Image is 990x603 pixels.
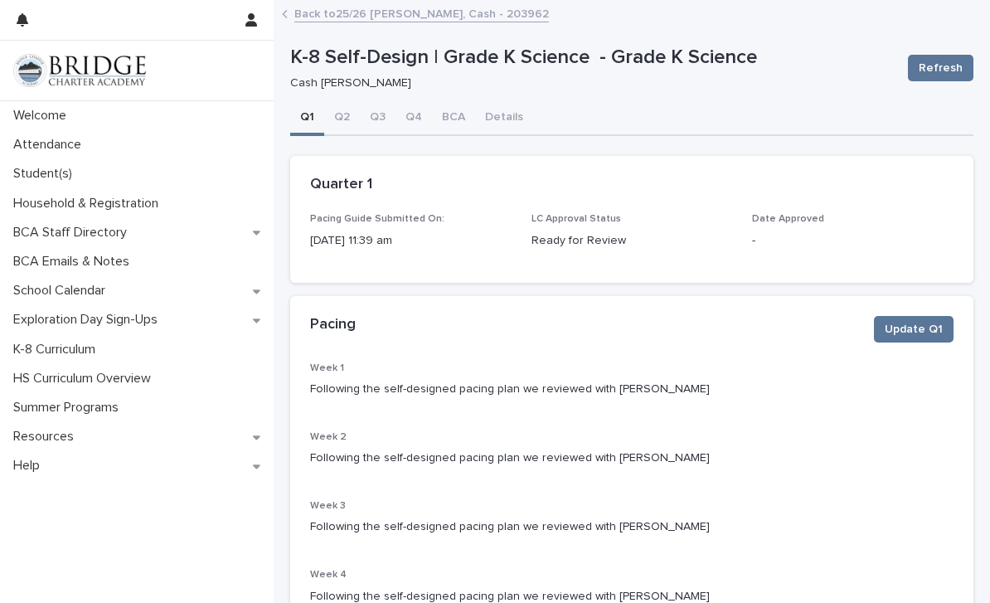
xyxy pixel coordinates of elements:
span: LC Approval Status [531,214,621,224]
h2: Quarter 1 [310,176,372,194]
button: Update Q1 [874,316,954,343]
p: HS Curriculum Overview [7,371,164,387]
p: Attendance [7,137,95,153]
p: - [752,232,954,250]
p: K-8 Self-Design | Grade K Science - Grade K Science [290,46,895,70]
a: Back to25/26 [PERSON_NAME], Cash - 203962 [294,3,549,22]
p: Following the self-designed pacing plan we reviewed with [PERSON_NAME] [310,450,954,467]
p: BCA Staff Directory [7,225,140,241]
span: Week 2 [310,432,347,442]
button: Details [475,101,533,136]
p: Help [7,458,53,474]
span: Date Approved [752,214,824,224]
p: Following the self-designed pacing plan we reviewed with [PERSON_NAME] [310,381,954,398]
p: Welcome [7,108,80,124]
img: V1C1m3IdTEidaUdm9Hs0 [13,54,146,87]
p: BCA Emails & Notes [7,254,143,270]
p: Cash [PERSON_NAME] [290,76,888,90]
button: Q2 [324,101,360,136]
button: Q4 [396,101,432,136]
p: Resources [7,429,87,445]
p: Ready for Review [531,232,733,250]
button: Q1 [290,101,324,136]
p: Summer Programs [7,400,132,416]
button: Q3 [360,101,396,136]
span: Refresh [919,60,963,76]
button: Refresh [908,55,973,81]
button: BCA [432,101,475,136]
span: Update Q1 [885,321,943,338]
span: Week 4 [310,570,347,580]
p: Student(s) [7,166,85,182]
p: [DATE] 11:39 am [310,232,512,250]
p: Exploration Day Sign-Ups [7,312,171,328]
span: Week 3 [310,501,346,511]
p: School Calendar [7,283,119,299]
span: Pacing Guide Submitted On: [310,214,444,224]
p: Household & Registration [7,196,172,212]
p: Following the self-designed pacing plan we reviewed with [PERSON_NAME] [310,518,954,536]
span: Week 1 [310,363,344,373]
p: K-8 Curriculum [7,342,109,357]
h2: Pacing [310,316,356,334]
